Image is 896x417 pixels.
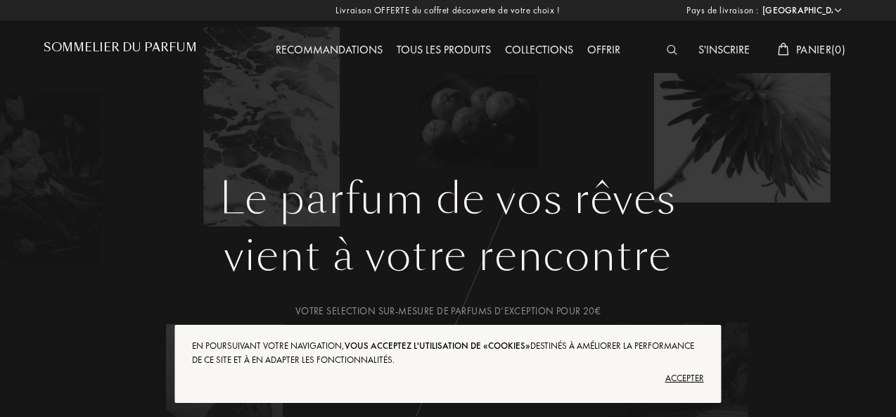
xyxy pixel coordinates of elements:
[796,42,845,57] span: Panier ( 0 )
[54,224,842,288] div: vient à votre rencontre
[691,42,757,57] a: S'inscrire
[667,45,677,55] img: search_icn_white.svg
[54,304,842,319] div: Votre selection sur-mesure de parfums d’exception pour 20€
[498,42,580,57] a: Collections
[345,340,530,352] span: vous acceptez l'utilisation de «cookies»
[778,43,789,56] img: cart_white.svg
[44,41,197,60] a: Sommelier du Parfum
[44,41,197,54] h1: Sommelier du Parfum
[269,41,390,60] div: Recommandations
[498,41,580,60] div: Collections
[686,4,759,18] span: Pays de livraison :
[192,367,703,390] div: Accepter
[192,339,703,367] div: En poursuivant votre navigation, destinés à améliorer la performance de ce site et à en adapter l...
[54,174,842,224] h1: Le parfum de vos rêves
[390,42,498,57] a: Tous les produits
[580,42,627,57] a: Offrir
[580,41,627,60] div: Offrir
[691,41,757,60] div: S'inscrire
[269,42,390,57] a: Recommandations
[390,41,498,60] div: Tous les produits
